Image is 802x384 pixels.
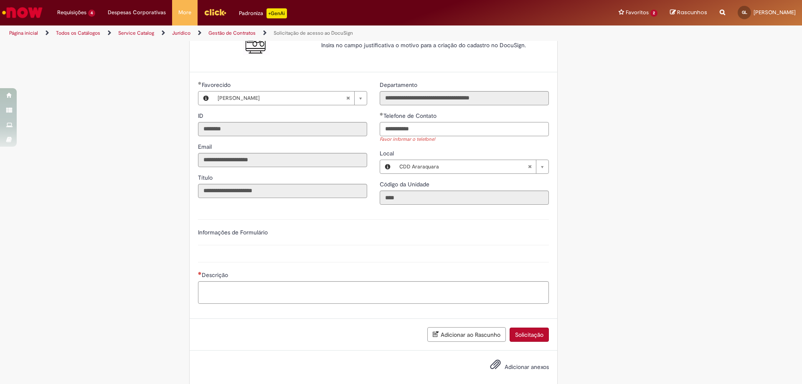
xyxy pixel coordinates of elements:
a: CDD AraraquaraLimpar campo Local [395,160,548,173]
button: Solicitação [510,328,549,342]
span: Telefone de Contato [383,112,438,120]
label: Somente leitura - Departamento [380,81,419,89]
button: Favorecido, Visualizar este registro Gabriel Lins Lamorea [198,92,213,105]
a: Todos os Catálogos [56,30,100,36]
label: Somente leitura - ID [198,112,205,120]
span: Despesas Corporativas [108,8,166,17]
div: Padroniza [239,8,287,18]
input: Departamento [380,91,549,105]
span: CDD Araraquara [399,160,528,173]
a: Página inicial [9,30,38,36]
img: Solicitação de acesso ao DocuSign [243,28,270,55]
span: [PERSON_NAME] [218,92,346,105]
span: Necessários [198,272,202,275]
span: Somente leitura - Email [198,143,213,150]
label: Somente leitura - Email [198,142,213,151]
p: +GenAi [266,8,287,18]
label: Informações de Formulário [198,229,268,236]
img: click_logo_yellow_360x200.png [204,6,226,18]
input: Email [198,153,367,167]
input: Título [198,184,367,198]
span: [PERSON_NAME] [754,9,796,16]
label: Somente leitura - Código da Unidade [380,180,431,188]
abbr: Limpar campo Favorecido [342,92,354,105]
a: Jurídico [172,30,190,36]
img: ServiceNow [1,4,44,21]
label: Somente leitura - Título [198,173,214,182]
button: Local, Visualizar este registro CDD Araraquara [380,160,395,173]
span: Rascunhos [677,8,707,16]
span: Obrigatório Preenchido [198,81,202,85]
span: 2 [650,10,657,17]
span: Descrição [202,271,230,279]
button: Adicionar ao Rascunho [427,327,506,342]
p: Insira no campo justificativa o motivo para a criação do cadastro no DocuSign. [321,41,543,49]
span: Somente leitura - ID [198,112,205,120]
span: Requisições [57,8,86,17]
span: GL [742,10,747,15]
span: Favoritos [626,8,649,17]
span: Somente leitura - Título [198,174,214,181]
input: Código da Unidade [380,191,549,205]
a: Rascunhos [670,9,707,17]
a: Gestão de Contratos [208,30,256,36]
input: Telefone de Contato [380,122,549,136]
span: Obrigatório Preenchido [380,112,383,116]
span: Adicionar anexos [505,364,549,371]
span: Necessários - Favorecido [202,81,232,89]
span: More [178,8,191,17]
ul: Trilhas de página [6,25,528,41]
textarea: Descrição [198,281,549,304]
span: Local [380,150,396,157]
abbr: Limpar campo Local [523,160,536,173]
button: Adicionar anexos [488,357,503,376]
input: ID [198,122,367,136]
a: [PERSON_NAME]Limpar campo Favorecido [213,92,367,105]
div: Favor informar o telefone! [380,136,549,143]
span: 4 [88,10,95,17]
a: Solicitação de acesso ao DocuSign [274,30,353,36]
a: Service Catalog [118,30,154,36]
